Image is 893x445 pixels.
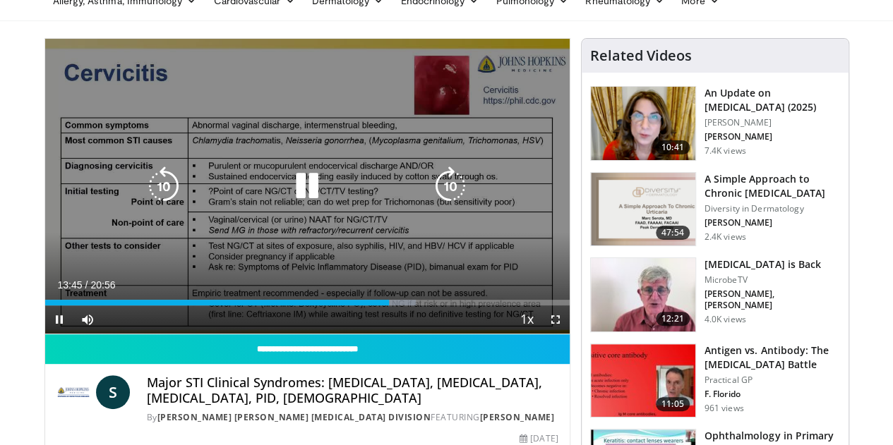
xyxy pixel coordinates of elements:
[705,217,840,228] p: [PERSON_NAME]
[656,312,690,326] span: 12:21
[705,117,840,128] p: [PERSON_NAME]
[147,411,558,424] div: By FEATURING
[147,375,558,406] h4: Major STI Clinical Syndromes: [MEDICAL_DATA], [MEDICAL_DATA], [MEDICAL_DATA], PID, [DEMOGRAPHIC_D...
[705,203,840,214] p: Diversity in Dermatology
[45,305,73,334] button: Pause
[85,279,88,291] span: /
[73,305,102,334] button: Mute
[590,172,840,247] a: 47:54 A Simple Approach to Chronic [MEDICAL_DATA] Diversity in Dermatology [PERSON_NAME] 2.4K views
[705,343,840,372] h3: Antigen vs. Antibody: The [MEDICAL_DATA] Battle
[705,274,840,286] p: MicrobeTV
[541,305,570,334] button: Fullscreen
[591,87,695,160] img: 48af3e72-e66e-47da-b79f-f02e7cc46b9b.png.150x105_q85_crop-smart_upscale.png
[656,226,690,240] span: 47:54
[705,403,744,414] p: 961 views
[705,288,840,311] p: [PERSON_NAME], [PERSON_NAME]
[90,279,115,291] span: 20:56
[705,231,746,243] p: 2.4K views
[58,279,83,291] span: 13:45
[590,343,840,418] a: 11:05 Antigen vs. Antibody: The [MEDICAL_DATA] Battle Practical GP F. Florido 961 views
[96,375,130,409] a: S
[705,374,840,386] p: Practical GP
[590,86,840,161] a: 10:41 An Update on [MEDICAL_DATA] (2025) [PERSON_NAME] [PERSON_NAME] 7.4K views
[520,432,558,445] div: [DATE]
[590,47,692,64] h4: Related Videos
[656,397,690,411] span: 11:05
[591,173,695,246] img: dc941aa0-c6d2-40bd-ba0f-da81891a6313.png.150x105_q85_crop-smart_upscale.png
[590,257,840,332] a: 12:21 [MEDICAL_DATA] is Back MicrobeTV [PERSON_NAME], [PERSON_NAME] 4.0K views
[157,411,431,423] a: [PERSON_NAME] [PERSON_NAME] [MEDICAL_DATA] Division
[56,375,90,409] img: Johns Hopkins Infectious Diseases Division
[591,258,695,331] img: 537ec807-323d-43b7-9fe0-bad00a6af604.150x105_q85_crop-smart_upscale.jpg
[513,305,541,334] button: Playback Rate
[705,257,840,272] h3: [MEDICAL_DATA] is Back
[480,411,555,423] a: [PERSON_NAME]
[705,389,840,400] p: F. Florido
[705,131,840,142] p: [PERSON_NAME]
[705,314,746,325] p: 4.0K views
[705,172,840,200] h3: A Simple Approach to Chronic [MEDICAL_DATA]
[45,39,570,334] video-js: Video Player
[705,145,746,157] p: 7.4K views
[705,86,840,114] h3: An Update on [MEDICAL_DATA] (2025)
[591,344,695,417] img: 7472b800-47d2-44da-b92c-526da50404a8.150x105_q85_crop-smart_upscale.jpg
[656,140,690,154] span: 10:41
[45,300,570,305] div: Progress Bar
